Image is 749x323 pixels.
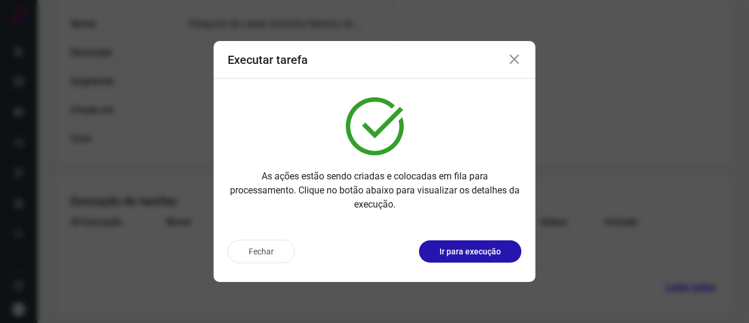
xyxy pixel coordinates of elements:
button: Fechar [228,240,295,263]
p: As ações estão sendo criadas e colocadas em fila para processamento. Clique no botão abaixo para ... [228,169,521,212]
h3: Executar tarefa [228,53,308,67]
p: Ir para execução [439,246,501,258]
img: verified.svg [346,97,404,155]
button: Ir para execução [419,240,521,263]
